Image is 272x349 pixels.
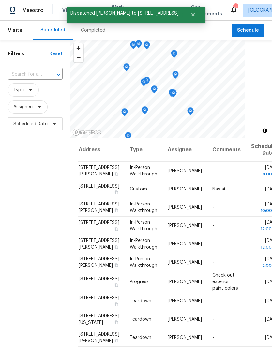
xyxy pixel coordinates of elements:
[162,138,207,162] th: Assignee
[74,53,83,62] button: Zoom out
[168,223,202,228] span: [PERSON_NAME]
[130,317,151,322] span: Teardown
[212,169,214,173] span: -
[237,26,259,35] span: Schedule
[13,121,48,127] span: Scheduled Date
[168,299,202,303] span: [PERSON_NAME]
[169,89,175,99] div: Map marker
[79,296,119,300] span: [STREET_ADDRESS]
[79,165,119,176] span: [STREET_ADDRESS][PERSON_NAME]
[81,27,105,34] div: Completed
[168,335,202,340] span: [PERSON_NAME]
[113,244,119,250] button: Copy Address
[212,205,214,210] span: -
[8,23,22,38] span: Visits
[8,69,44,80] input: Search for an address...
[212,187,225,191] span: Nav ai
[187,107,194,117] div: Map marker
[144,41,150,52] div: Map marker
[130,238,157,250] span: In-Person Walkthrough
[144,77,150,87] div: Map marker
[13,104,33,110] span: Assignee
[79,276,119,281] span: [STREET_ADDRESS]
[67,7,182,20] span: Dispatched [PERSON_NAME] to [STREET_ADDRESS]
[171,50,177,60] div: Map marker
[78,138,125,162] th: Address
[79,332,119,343] span: [STREET_ADDRESS][PERSON_NAME]
[72,129,101,136] a: Mapbox homepage
[135,40,142,50] div: Map marker
[74,43,83,53] button: Zoom in
[168,279,202,284] span: [PERSON_NAME]
[112,4,128,17] span: Work Orders
[113,282,119,288] button: Copy Address
[123,63,130,73] div: Map marker
[263,127,267,134] span: Toggle attribution
[79,202,119,213] span: [STREET_ADDRESS][PERSON_NAME]
[130,335,151,340] span: Teardown
[168,205,202,210] span: [PERSON_NAME]
[233,4,238,10] div: 21
[113,301,119,307] button: Copy Address
[232,24,264,37] button: Schedule
[142,106,148,116] div: Map marker
[182,8,204,21] button: Close
[49,51,63,57] div: Reset
[22,7,44,14] span: Maestro
[130,279,149,284] span: Progress
[207,138,246,162] th: Comments
[8,51,49,57] h1: Filters
[113,226,119,232] button: Copy Address
[212,299,214,303] span: -
[168,169,202,173] span: [PERSON_NAME]
[130,257,157,268] span: In-Person Walkthrough
[191,4,222,17] span: Geo Assignments
[212,223,214,228] span: -
[113,338,119,343] button: Copy Address
[130,299,151,303] span: Teardown
[212,260,214,265] span: -
[121,108,128,118] div: Map marker
[79,257,119,268] span: [STREET_ADDRESS][PERSON_NAME]
[70,40,245,138] canvas: Map
[113,262,119,268] button: Copy Address
[151,85,158,96] div: Map marker
[212,242,214,246] span: -
[168,242,202,246] span: [PERSON_NAME]
[141,78,147,88] div: Map marker
[261,127,269,135] button: Toggle attribution
[212,273,238,290] span: Check out exterior paint colors
[168,187,202,191] span: [PERSON_NAME]
[130,41,137,51] div: Map marker
[79,314,119,325] span: [STREET_ADDRESS][US_STATE]
[62,7,76,14] span: Visits
[113,319,119,325] button: Copy Address
[40,27,65,33] div: Scheduled
[170,89,177,99] div: Map marker
[168,317,202,322] span: [PERSON_NAME]
[79,220,119,225] span: [STREET_ADDRESS]
[172,71,179,81] div: Map marker
[79,184,119,189] span: [STREET_ADDRESS]
[212,335,214,340] span: -
[168,260,202,265] span: [PERSON_NAME]
[212,317,214,322] span: -
[54,70,63,79] button: Open
[13,87,24,93] span: Type
[79,238,119,250] span: [STREET_ADDRESS][PERSON_NAME]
